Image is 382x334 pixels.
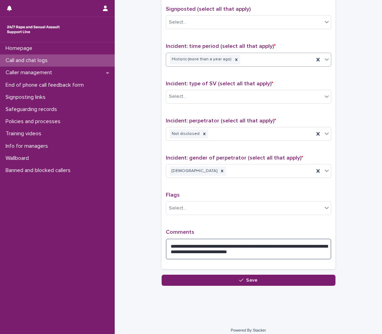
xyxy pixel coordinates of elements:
[3,118,66,125] p: Policies and processes
[3,167,76,174] p: Banned and blocked callers
[166,155,303,161] span: Incident: gender of perpetrator (select all that apply)
[162,275,335,286] button: Save
[3,155,34,162] p: Wallboard
[166,229,194,235] span: Comments
[6,23,61,36] img: rhQMoQhaT3yELyF149Cw
[246,278,258,283] span: Save
[169,205,186,212] div: Select...
[3,57,53,64] p: Call and chat logs
[170,129,201,139] div: Not disclosed
[170,55,233,64] div: Historic (more than a year ago)
[3,45,38,52] p: Homepage
[166,6,251,12] span: Signposted (select all that apply)
[3,143,54,149] p: Info for managers
[170,166,218,176] div: [DEMOGRAPHIC_DATA]
[169,19,186,26] div: Select...
[166,118,276,123] span: Incident: perpetrator (select all that apply)
[3,69,58,76] p: Caller management
[166,81,273,86] span: Incident: type of SV (select all that apply)
[3,94,51,101] p: Signposting links
[3,82,89,88] p: End of phone call feedback form
[231,328,266,332] a: Powered By Stacker
[169,93,186,100] div: Select...
[3,106,63,113] p: Safeguarding records
[166,43,276,49] span: Incident: time period (select all that apply)
[166,192,180,198] span: Flags
[3,130,47,137] p: Training videos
